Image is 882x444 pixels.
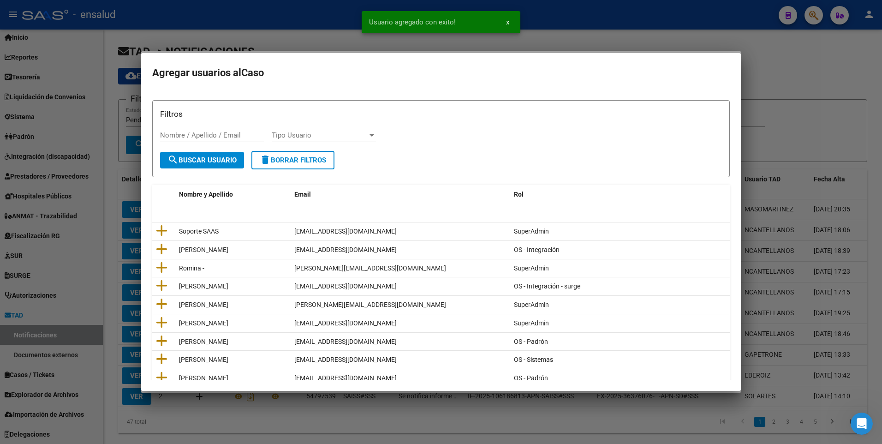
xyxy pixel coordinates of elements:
[291,185,510,204] datatable-header-cell: Email
[179,282,228,290] span: [PERSON_NAME]
[294,246,397,253] span: [EMAIL_ADDRESS][DOMAIN_NAME]
[294,374,397,382] span: [EMAIL_ADDRESS][DOMAIN_NAME]
[167,156,237,164] span: Buscar Usuario
[294,264,446,272] span: [PERSON_NAME][EMAIL_ADDRESS][DOMAIN_NAME]
[514,228,549,235] span: SuperAdmin
[260,156,326,164] span: Borrar Filtros
[294,282,397,290] span: [EMAIL_ADDRESS][DOMAIN_NAME]
[175,185,291,204] datatable-header-cell: Nombre y Apellido
[514,356,553,363] span: OS - Sistemas
[260,154,271,165] mat-icon: delete
[167,154,179,165] mat-icon: search
[179,228,219,235] span: Soporte SAAS
[514,374,548,382] span: OS - Padrón
[179,301,228,308] span: [PERSON_NAME]
[514,282,580,290] span: OS - Integración - surge
[160,108,722,120] h3: Filtros
[514,338,548,345] span: OS - Padrón
[179,246,228,253] span: [PERSON_NAME]
[506,18,509,26] span: x
[369,18,456,27] span: Usuario agregado con exito!
[179,264,204,272] span: Romina -
[160,152,244,168] button: Buscar Usuario
[514,191,524,198] span: Rol
[294,356,397,363] span: [EMAIL_ADDRESS][DOMAIN_NAME]
[152,64,730,82] h2: Agregar usuarios al
[251,151,334,169] button: Borrar Filtros
[179,338,228,345] span: [PERSON_NAME]
[179,191,233,198] span: Nombre y Apellido
[179,374,228,382] span: [PERSON_NAME]
[514,301,549,308] span: SuperAdmin
[514,319,549,327] span: SuperAdmin
[499,14,517,30] button: x
[241,67,264,78] span: Caso
[294,319,397,327] span: [EMAIL_ADDRESS][DOMAIN_NAME]
[294,191,311,198] span: Email
[179,356,228,363] span: [PERSON_NAME]
[294,228,397,235] span: [EMAIL_ADDRESS][DOMAIN_NAME]
[294,338,397,345] span: [EMAIL_ADDRESS][DOMAIN_NAME]
[294,301,446,308] span: [PERSON_NAME][EMAIL_ADDRESS][DOMAIN_NAME]
[851,413,873,435] iframe: Intercom live chat
[514,246,560,253] span: OS - Integración
[179,319,228,327] span: [PERSON_NAME]
[510,185,730,204] datatable-header-cell: Rol
[272,131,368,139] span: Tipo Usuario
[514,264,549,272] span: SuperAdmin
